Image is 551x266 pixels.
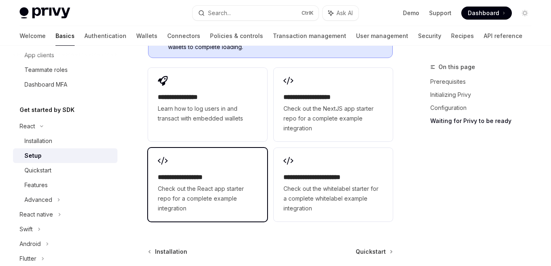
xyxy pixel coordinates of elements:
div: Android [20,239,41,249]
span: Dashboard [468,9,499,17]
a: **** **** **** *Learn how to log users in and transact with embedded wallets [148,68,267,141]
div: Quickstart [24,165,51,175]
a: Teammate roles [13,63,117,77]
a: Connectors [167,26,200,46]
button: Toggle dark mode [518,7,531,20]
div: Flutter [20,254,36,264]
div: Dashboard MFA [24,80,67,89]
a: Policies & controls [210,26,263,46]
div: Features [24,180,48,190]
img: light logo [20,7,70,19]
a: User management [356,26,408,46]
a: Security [418,26,441,46]
a: Welcome [20,26,46,46]
div: Teammate roles [24,65,68,75]
button: Search...CtrlK [193,6,319,20]
div: Swift [20,224,33,234]
span: Learn how to log users in and transact with embedded wallets [158,104,257,123]
div: Advanced [24,195,52,205]
a: **** **** **** ***Check out the React app starter repo for a complete example integration [148,148,267,221]
a: **** **** **** **** ***Check out the whitelabel starter for a complete whitelabel example integra... [274,148,393,221]
a: Installation [13,134,117,148]
a: Initializing Privy [430,88,538,101]
a: Wallets [136,26,157,46]
a: **** **** **** ****Check out the NextJS app starter repo for a complete example integration [274,68,393,141]
a: Dashboard MFA [13,77,117,92]
span: Check out the NextJS app starter repo for a complete example integration [283,104,383,133]
a: Quickstart [13,163,117,178]
h5: Get started by SDK [20,105,75,115]
span: Quickstart [356,248,386,256]
div: Installation [24,136,52,146]
a: Support [429,9,451,17]
div: Setup [24,151,42,161]
a: Basics [55,26,75,46]
a: Configuration [430,101,538,114]
span: Check out the React app starter repo for a complete example integration [158,184,257,213]
span: Installation [155,248,187,256]
a: Transaction management [273,26,346,46]
span: Ask AI [336,9,353,17]
a: Setup [13,148,117,163]
a: Dashboard [461,7,512,20]
span: Check out the whitelabel starter for a complete whitelabel example integration [283,184,383,213]
a: Demo [403,9,419,17]
a: Recipes [451,26,474,46]
div: React [20,121,35,131]
a: Quickstart [356,248,392,256]
a: Installation [149,248,187,256]
span: Ctrl K [301,10,314,16]
a: Features [13,178,117,192]
span: On this page [438,62,475,72]
div: Search... [208,8,231,18]
a: Authentication [84,26,126,46]
a: API reference [484,26,522,46]
a: Waiting for Privy to be ready [430,114,538,127]
a: Prerequisites [430,75,538,88]
button: Ask AI [323,6,358,20]
div: React native [20,210,53,219]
